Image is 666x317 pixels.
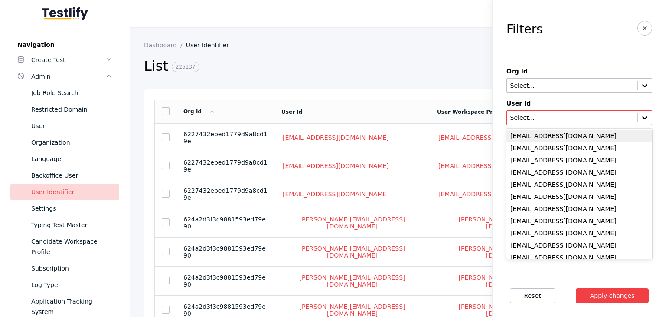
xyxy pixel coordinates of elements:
[31,187,112,197] div: User Identifier
[10,260,119,277] a: Subscription
[281,215,423,230] a: [PERSON_NAME][EMAIL_ADDRESS][DOMAIN_NAME]
[31,220,112,230] div: Typing Test Master
[144,57,598,76] h2: List
[437,134,546,142] a: [EMAIL_ADDRESS][DOMAIN_NAME]
[186,42,236,49] a: User Identifier
[437,244,586,259] a: [PERSON_NAME][EMAIL_ADDRESS][DOMAIN_NAME]
[183,216,266,230] span: 624a2d3f3c9881593ed79e90
[31,137,112,148] div: Organization
[183,131,268,145] span: 6227432ebed1779d9a8cd19e
[10,151,119,167] a: Language
[437,109,513,115] a: User Workspace Profile Id
[506,191,652,203] div: [EMAIL_ADDRESS][DOMAIN_NAME]
[42,7,88,20] img: Testlify - Backoffice
[510,288,555,303] button: Reset
[506,68,652,75] label: Org Id
[31,88,112,98] div: Job Role Search
[281,274,423,288] a: [PERSON_NAME][EMAIL_ADDRESS][DOMAIN_NAME]
[437,274,586,288] a: [PERSON_NAME][EMAIL_ADDRESS][DOMAIN_NAME]
[10,41,119,48] label: Navigation
[10,85,119,101] a: Job Role Search
[10,134,119,151] a: Organization
[31,154,112,164] div: Language
[31,71,105,82] div: Admin
[506,239,652,251] div: [EMAIL_ADDRESS][DOMAIN_NAME]
[281,162,390,170] a: [EMAIL_ADDRESS][DOMAIN_NAME]
[281,134,390,142] a: [EMAIL_ADDRESS][DOMAIN_NAME]
[183,187,268,201] span: 6227432ebed1779d9a8cd19e
[183,274,266,288] span: 624a2d3f3c9881593ed79e90
[506,23,543,36] h3: Filters
[10,277,119,293] a: Log Type
[506,227,652,239] div: [EMAIL_ADDRESS][DOMAIN_NAME]
[183,303,266,317] span: 624a2d3f3c9881593ed79e90
[506,154,652,166] div: [EMAIL_ADDRESS][DOMAIN_NAME]
[506,251,652,264] div: [EMAIL_ADDRESS][DOMAIN_NAME]
[10,167,119,184] a: Backoffice User
[183,109,215,115] a: Org Id
[281,109,302,115] a: User Id
[281,190,390,198] a: [EMAIL_ADDRESS][DOMAIN_NAME]
[437,162,546,170] a: [EMAIL_ADDRESS][DOMAIN_NAME]
[437,190,546,198] a: [EMAIL_ADDRESS][DOMAIN_NAME]
[506,215,652,227] div: [EMAIL_ADDRESS][DOMAIN_NAME]
[506,178,652,191] div: [EMAIL_ADDRESS][DOMAIN_NAME]
[506,100,652,107] label: User Id
[31,104,112,115] div: Restricted Domain
[183,245,266,259] span: 624a2d3f3c9881593ed79e90
[31,170,112,181] div: Backoffice User
[506,142,652,154] div: [EMAIL_ADDRESS][DOMAIN_NAME]
[183,159,268,173] span: 6227432ebed1779d9a8cd19e
[10,217,119,233] a: Typing Test Master
[172,62,199,72] span: 225137
[10,200,119,217] a: Settings
[31,121,112,131] div: User
[144,42,186,49] a: Dashboard
[31,296,112,317] div: Application Tracking System
[10,184,119,200] a: User Identifier
[10,101,119,118] a: Restricted Domain
[437,215,586,230] a: [PERSON_NAME][EMAIL_ADDRESS][DOMAIN_NAME]
[576,288,649,303] button: Apply changes
[31,280,112,290] div: Log Type
[31,55,105,65] div: Create Test
[506,130,652,142] div: [EMAIL_ADDRESS][DOMAIN_NAME]
[31,236,112,257] div: Candidate Workspace Profile
[10,233,119,260] a: Candidate Workspace Profile
[281,244,423,259] a: [PERSON_NAME][EMAIL_ADDRESS][DOMAIN_NAME]
[10,118,119,134] a: User
[31,263,112,274] div: Subscription
[31,203,112,214] div: Settings
[506,166,652,178] div: [EMAIL_ADDRESS][DOMAIN_NAME]
[506,203,652,215] div: [EMAIL_ADDRESS][DOMAIN_NAME]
